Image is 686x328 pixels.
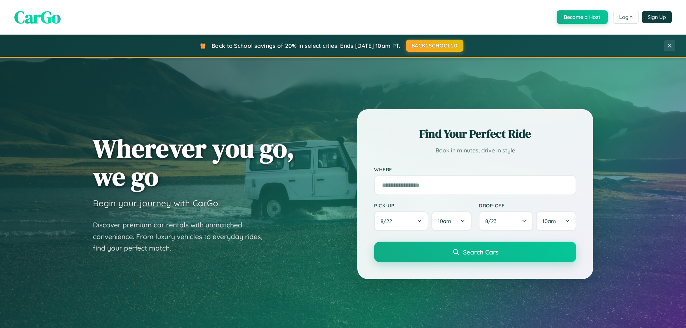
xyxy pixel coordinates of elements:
span: Back to School savings of 20% in select cities! Ends [DATE] 10am PT. [212,42,400,49]
span: 10am [438,218,451,224]
button: Become a Host [557,10,608,24]
span: Search Cars [463,248,498,256]
button: Login [613,11,638,24]
span: 8 / 22 [381,218,396,224]
button: 8/23 [479,211,533,231]
h2: Find Your Perfect Ride [374,126,576,142]
h3: Begin your journey with CarGo [93,198,218,208]
p: Discover premium car rentals with unmatched convenience. From luxury vehicles to everyday rides, ... [93,219,272,254]
h1: Wherever you go, we go [93,134,294,191]
button: Search Cars [374,242,576,262]
button: 10am [536,211,576,231]
button: 10am [431,211,472,231]
span: 8 / 23 [485,218,500,224]
button: BACK2SCHOOL20 [406,40,463,52]
label: Where [374,166,576,172]
button: 8/22 [374,211,428,231]
span: 10am [542,218,556,224]
span: CarGo [14,5,61,29]
button: Sign Up [642,11,672,23]
label: Pick-up [374,202,472,208]
p: Book in minutes, drive in style [374,145,576,156]
label: Drop-off [479,202,576,208]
